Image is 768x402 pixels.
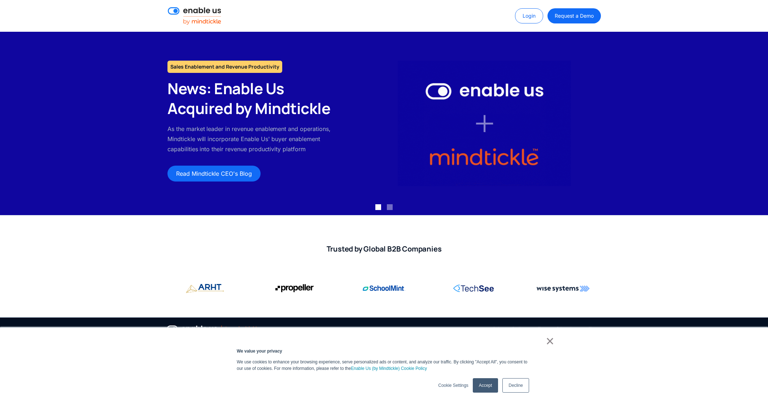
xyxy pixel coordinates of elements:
[167,124,340,154] p: As the market leader in revenue enablement and operations, Mindtickle will incorporate Enable Us'...
[237,349,282,354] strong: We value your privacy
[502,378,529,393] a: Decline
[546,338,554,344] a: ×
[237,359,531,372] p: We use cookies to enhance your browsing experience, serve personalized ads or content, and analyz...
[537,281,590,296] img: Wise Systems corporate logo
[167,79,340,118] h2: News: Enable Us Acquired by Mindtickle
[186,281,224,296] img: Propeller Aero corporate logo
[167,166,261,182] a: Read Mindtickle CEO's Blog
[363,281,405,296] img: SchoolMint corporate logo
[473,378,498,393] a: Accept
[515,8,543,23] a: Login
[453,281,494,296] img: RingCentral corporate logo
[398,61,571,186] img: Enable Us by Mindtickle
[589,325,601,333] a: Trust
[387,204,393,210] div: Show slide 2 of 2
[538,325,577,333] a: Terms of Service
[167,244,601,254] h2: Trusted by Global B2B Companies
[493,325,526,333] a: Privacy Policy
[275,281,314,296] img: Propeller Aero corporate logo
[167,61,282,73] h1: Sales Enablement and Revenue Productivity
[739,32,768,215] div: next slide
[375,204,381,210] div: Show slide 1 of 2
[351,365,427,372] a: Enable Us (by Mindtickle) Cookie Policy
[547,8,601,23] a: Request a Demo
[438,382,468,389] a: Cookie Settings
